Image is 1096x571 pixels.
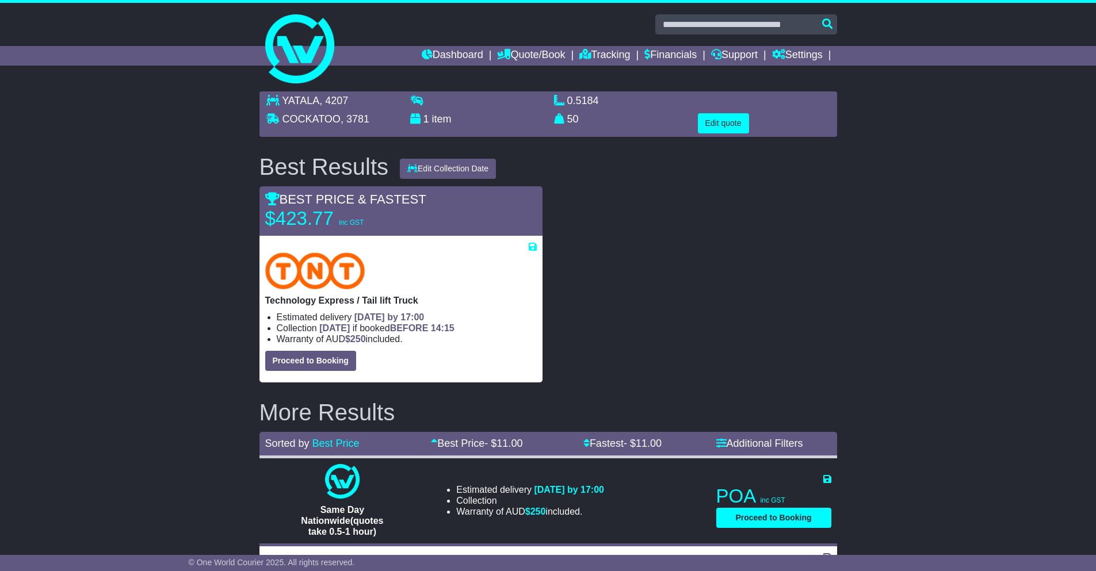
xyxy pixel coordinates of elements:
[534,485,604,495] span: [DATE] by 17:00
[319,323,350,333] span: [DATE]
[716,508,831,528] button: Proceed to Booking
[319,323,454,333] span: if booked
[772,46,823,66] a: Settings
[567,95,599,106] span: 0.5184
[583,438,662,449] a: Fastest- $11.00
[265,252,365,289] img: TNT Domestic: Technology Express / Tail lift Truck
[265,207,409,230] p: $423.77
[400,159,496,179] button: Edit Collection Date
[716,485,831,508] p: POA
[341,113,369,125] span: , 3781
[567,113,579,125] span: 50
[277,323,537,334] li: Collection
[497,438,522,449] span: 11.00
[265,295,537,306] p: Technology Express / Tail lift Truck
[456,484,604,495] li: Estimated delivery
[254,154,395,179] div: Best Results
[644,46,697,66] a: Financials
[579,46,630,66] a: Tracking
[265,438,310,449] span: Sorted by
[432,113,452,125] span: item
[325,464,360,499] img: One World Courier: Same Day Nationwide(quotes take 0.5-1 hour)
[497,46,565,66] a: Quote/Book
[456,495,604,506] li: Collection
[282,113,341,125] span: COCKATOO
[312,438,360,449] a: Best Price
[422,46,483,66] a: Dashboard
[530,507,546,516] span: 250
[761,496,785,504] span: inc GST
[277,312,537,323] li: Estimated delivery
[390,323,429,333] span: BEFORE
[259,400,837,425] h2: More Results
[265,192,426,206] span: BEST PRICE & FASTEST
[423,113,429,125] span: 1
[484,438,522,449] span: - $
[431,438,522,449] a: Best Price- $11.00
[282,95,319,106] span: YATALA
[354,312,425,322] span: [DATE] by 17:00
[698,113,749,133] button: Edit quote
[624,438,662,449] span: - $
[319,95,348,106] span: , 4207
[431,323,455,333] span: 14:15
[189,558,355,567] span: © One World Courier 2025. All rights reserved.
[636,438,662,449] span: 11.00
[350,334,366,344] span: 250
[345,334,366,344] span: $
[265,351,356,371] button: Proceed to Booking
[277,334,537,344] li: Warranty of AUD included.
[716,438,803,449] a: Additional Filters
[339,219,364,227] span: inc GST
[301,505,383,536] span: Same Day Nationwide(quotes take 0.5-1 hour)
[456,506,604,517] li: Warranty of AUD included.
[711,46,758,66] a: Support
[525,507,546,516] span: $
